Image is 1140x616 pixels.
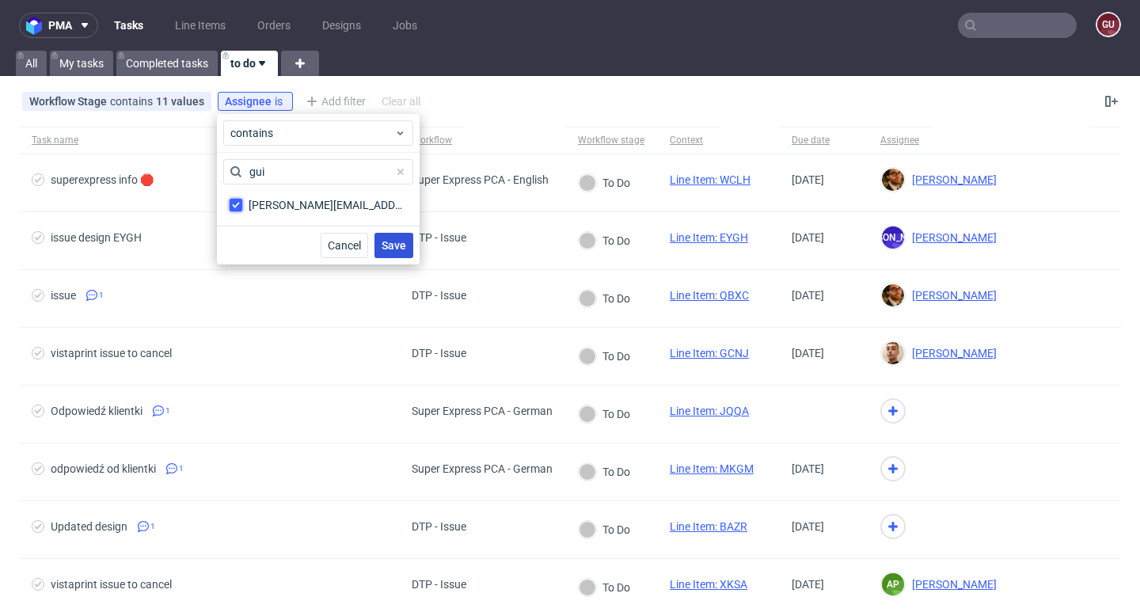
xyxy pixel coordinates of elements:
span: [PERSON_NAME] [906,578,997,591]
span: [DATE] [792,173,824,186]
span: 1 [99,289,104,302]
span: Workflow Stage [29,95,110,108]
span: Due date [792,134,855,147]
input: Search for a value(s) [223,159,413,184]
span: 1 [179,462,184,475]
a: All [16,51,47,76]
figcaption: gu [1097,13,1119,36]
span: is [275,95,286,108]
span: [DATE] [792,347,824,359]
div: To Do [579,232,630,249]
div: Super Express PCA - German [412,405,553,417]
div: DTP - Issue [412,578,466,591]
figcaption: [PERSON_NAME] [882,226,904,249]
span: 1 [165,405,170,417]
figcaption: AP [882,573,904,595]
div: vistaprint issue to cancel [51,347,172,359]
div: Updated design [51,520,127,533]
a: Jobs [383,13,427,38]
span: [PERSON_NAME] [906,289,997,302]
div: DTP - Issue [412,520,466,533]
img: Matteo Corsico [882,169,904,191]
a: Line Item: GCNJ [670,347,749,359]
a: Line Item: BAZR [670,520,747,533]
span: contains [230,125,394,141]
a: Designs [313,13,370,38]
a: Line Item: EYGH [670,231,748,244]
button: Save [374,233,413,258]
div: DTP - Issue [412,289,466,302]
a: Line Items [165,13,235,38]
div: 11 values [156,95,204,108]
span: [DATE] [792,462,824,475]
span: [DATE] [792,520,824,533]
span: Assignee [225,95,275,108]
span: [DATE] [792,578,824,591]
div: To Do [579,405,630,423]
img: logo [26,17,48,35]
div: To Do [579,521,630,538]
span: Task name [32,134,386,147]
span: [DATE] [792,231,824,244]
span: [DATE] [792,289,824,302]
div: Context [670,134,708,146]
span: 1 [150,520,155,533]
span: Cancel [328,240,361,251]
a: Completed tasks [116,51,218,76]
a: Line Item: WCLH [670,173,750,186]
div: To Do [579,348,630,365]
div: DTP - Issue [412,347,466,359]
div: To Do [579,290,630,307]
div: issue design EYGH [51,231,142,244]
div: To Do [579,463,630,481]
span: Save [382,240,406,251]
button: Cancel [321,233,368,258]
span: contains [110,95,156,108]
span: [PERSON_NAME] [906,173,997,186]
button: pma [19,13,98,38]
div: Super Express PCA - German [412,462,553,475]
img: Matteo Corsico [882,284,904,306]
a: My tasks [50,51,113,76]
a: Orders [248,13,300,38]
div: Clear all [378,90,424,112]
a: Line Item: XKSA [670,578,747,591]
div: To Do [579,174,630,192]
div: Odpowiedź klientki [51,405,142,417]
div: DTP - Issue [412,231,466,244]
div: vistaprint issue to cancel [51,578,172,591]
a: Tasks [104,13,153,38]
div: Workflow [412,134,452,146]
div: Assignee [880,134,919,146]
div: To Do [579,579,630,596]
div: superexpress info 🛑 [51,173,154,186]
div: [PERSON_NAME][EMAIL_ADDRESS][DOMAIN_NAME] [249,197,407,213]
a: Line Item: JQQA [670,405,749,417]
div: odpowiedź od klientki [51,462,156,475]
div: issue [51,289,76,302]
a: Line Item: MKGM [670,462,754,475]
span: [PERSON_NAME] [906,347,997,359]
img: Bartłomiej Leśniczuk [882,342,904,364]
span: pma [48,20,72,31]
div: Super Express PCA - English [412,173,549,186]
span: [PERSON_NAME] [906,231,997,244]
a: Line Item: QBXC [670,289,749,302]
a: to do [221,51,278,76]
div: Workflow stage [578,134,644,146]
